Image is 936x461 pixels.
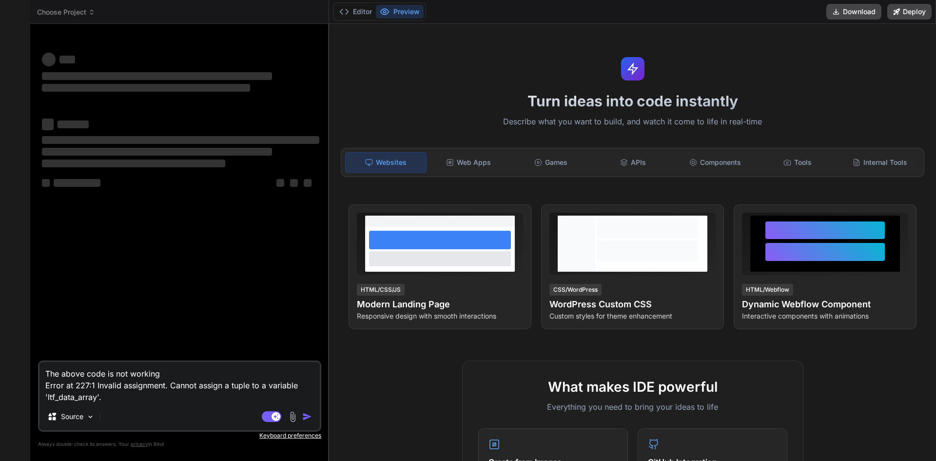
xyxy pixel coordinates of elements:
div: Components [675,152,756,173]
button: Editor [335,5,376,19]
div: HTML/CSS/JS [357,284,405,296]
span: ‌ [304,179,312,187]
img: attachment [287,411,298,422]
span: ‌ [42,148,272,156]
h1: Turn ideas into code instantly [335,92,930,110]
span: privacy [131,441,148,447]
h2: What makes IDE powerful [478,377,787,397]
button: Deploy [887,4,932,20]
span: ‌ [276,179,284,187]
div: HTML/Webflow [742,284,793,296]
div: CSS/WordPress [549,284,602,296]
span: ‌ [42,84,250,92]
span: ‌ [54,179,100,187]
span: ‌ [42,72,272,80]
p: Everything you need to bring your ideas to life [478,401,787,413]
div: Web Apps [429,152,509,173]
p: Describe what you want to build, and watch it come to life in real-time [335,116,930,128]
h4: WordPress Custom CSS [549,298,716,311]
p: Source [61,412,83,421]
p: Custom styles for theme enhancement [549,311,716,321]
button: Download [826,4,881,20]
span: ‌ [42,53,56,66]
h4: Dynamic Webflow Component [742,298,908,311]
div: Games [511,152,591,173]
div: Tools [758,152,838,173]
span: Choose Project [37,7,95,17]
span: ‌ [42,179,50,187]
span: ‌ [42,119,54,130]
p: Keyboard preferences [38,432,321,440]
textarea: The above code is not working Error at 227:1 Invalid assignment. Cannot assign a tuple to a varia... [39,362,320,403]
div: Internal Tools [839,152,920,173]
span: ‌ [42,136,319,144]
span: ‌ [58,120,89,128]
h4: Modern Landing Page [357,298,523,311]
p: Responsive design with smooth interactions [357,311,523,321]
img: icon [302,412,312,421]
span: ‌ [290,179,298,187]
div: Websites [345,152,427,173]
div: APIs [593,152,673,173]
img: Pick Models [86,413,95,421]
span: ‌ [59,56,75,63]
p: Interactive components with animations [742,311,908,321]
span: ‌ [42,160,225,167]
p: Always double-check its answers. Your in Bind [38,440,321,449]
button: Preview [376,5,424,19]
